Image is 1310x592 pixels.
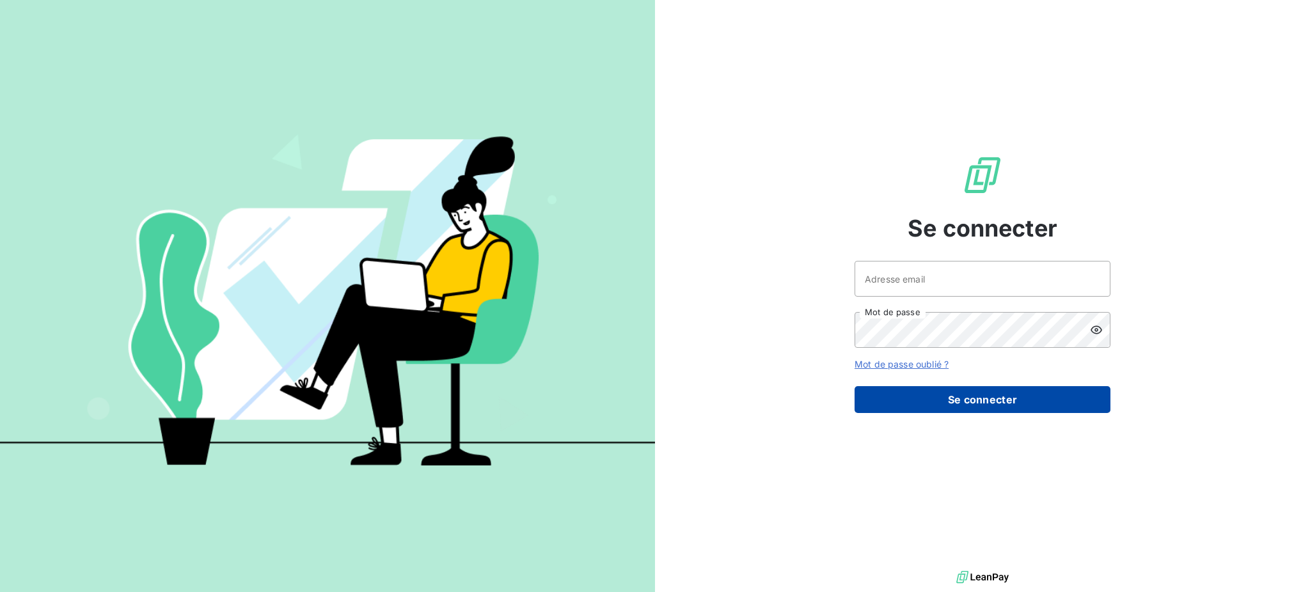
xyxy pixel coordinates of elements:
a: Mot de passe oublié ? [855,359,949,370]
button: Se connecter [855,386,1110,413]
img: logo [956,568,1009,587]
span: Se connecter [908,211,1057,245]
input: placeholder [855,261,1110,297]
img: Logo LeanPay [962,155,1003,196]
